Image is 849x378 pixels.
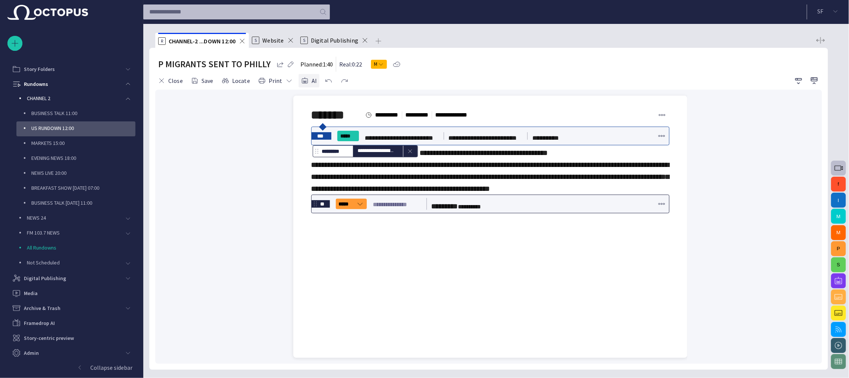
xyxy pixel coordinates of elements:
h2: P MIGRANTS SENT TO PHILLY [158,58,271,70]
button: I [831,193,846,208]
div: EVENING NEWS 18:00 [16,151,135,166]
button: f [831,177,846,192]
button: Collapse sidebar [7,360,135,375]
p: BUSINESS TALK [DATE] 11:00 [31,199,135,207]
div: Media [7,286,135,301]
p: S F [818,7,824,16]
p: MARKETS 15:00 [31,139,135,147]
button: S [831,257,846,272]
div: US RUNDOWN 12:00 [16,121,135,136]
p: S [252,37,259,44]
p: EVENING NEWS 18:00 [31,154,135,162]
span: Digital Publishing [311,37,358,44]
p: Admin [24,349,39,357]
p: All Rundowns [27,244,135,251]
button: SF [812,4,845,18]
p: FM 103.7 NEWS [27,229,121,236]
div: BREAKFAST SHOW [DATE] 07:00 [16,181,135,196]
p: Planned: 1:40 [300,60,333,69]
p: Real: 0:22 [339,60,362,69]
p: S [300,37,308,44]
p: R [158,37,166,45]
div: SWebsite [249,33,297,48]
span: M [374,61,378,68]
button: Print [256,74,296,87]
button: P [831,241,846,256]
p: Media [24,289,38,297]
div: RCHANNEL-2 ...DOWN 12:00 [155,33,249,48]
span: Website [262,37,284,44]
span: CHANNEL-2 ...DOWN 12:00 [169,37,235,45]
p: CHANNEL 2 [27,94,121,102]
ul: main menu [7,32,135,327]
button: AI [299,74,319,87]
div: NEWS LIVE 20:00 [16,166,135,181]
div: SDigital Publishing [297,33,372,48]
p: Not Scheduled [27,259,121,266]
button: M [831,225,846,240]
p: NEWS LIVE 20:00 [31,169,135,177]
button: Save [188,74,216,87]
p: BUSINESS TALK 11:00 [31,109,135,117]
p: Rundowns [24,80,48,88]
div: Framedrop AI [7,316,135,331]
p: US RUNDOWN 12:00 [31,124,135,132]
div: MARKETS 15:00 [16,136,135,151]
button: Close [155,74,185,87]
img: Octopus News Room [7,5,88,20]
p: Story-centric preview [24,334,74,342]
div: All Rundowns [12,241,135,256]
div: Story-centric preview [7,331,135,346]
div: BUSINESS TALK 11:00 [16,106,135,121]
p: Archive & Trash [24,304,60,312]
p: NEWS 24 [27,214,121,221]
div: BUSINESS TALK [DATE] 11:00 [16,196,135,211]
button: Locate [219,74,253,87]
p: BREAKFAST SHOW [DATE] 07:00 [31,184,135,192]
p: Collapse sidebar [90,363,132,372]
button: M [371,58,387,71]
p: Framedrop AI [24,319,55,327]
p: Story Folders [24,65,55,73]
p: Digital Publishing [24,275,66,282]
button: M [831,209,846,224]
